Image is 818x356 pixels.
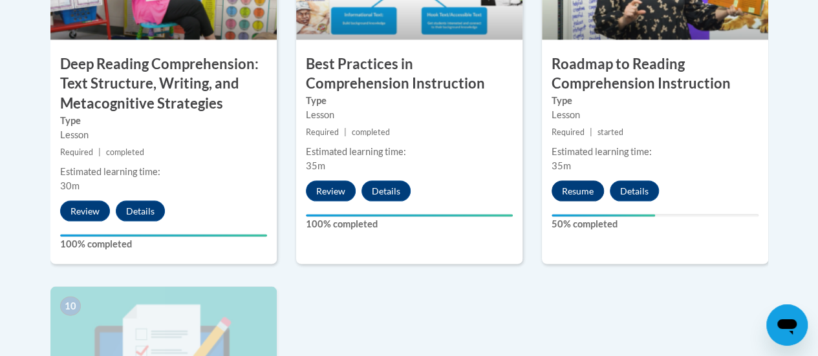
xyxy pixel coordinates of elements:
div: Estimated learning time: [60,165,267,179]
div: Estimated learning time: [552,145,759,159]
div: Your progress [306,215,513,217]
button: Details [610,181,659,202]
span: Required [306,127,339,137]
label: 100% completed [306,217,513,231]
button: Details [116,201,165,222]
span: | [590,127,592,137]
button: Review [306,181,356,202]
div: Estimated learning time: [306,145,513,159]
span: completed [352,127,390,137]
label: 100% completed [60,237,267,251]
div: Your progress [60,235,267,237]
iframe: Button to launch messaging window [766,304,808,346]
span: 35m [306,160,325,171]
label: Type [60,114,267,128]
button: Resume [552,181,604,202]
div: Your progress [552,215,655,217]
button: Review [60,201,110,222]
span: Required [60,147,93,157]
span: 35m [552,160,571,171]
span: 30m [60,180,80,191]
span: | [98,147,101,157]
div: Lesson [60,128,267,142]
span: completed [106,147,144,157]
button: Details [361,181,411,202]
label: Type [552,94,759,108]
label: 50% completed [552,217,759,231]
span: Required [552,127,585,137]
h3: Deep Reading Comprehension: Text Structure, Writing, and Metacognitive Strategies [50,54,277,114]
div: Lesson [552,108,759,122]
div: Lesson [306,108,513,122]
h3: Best Practices in Comprehension Instruction [296,54,522,94]
span: started [597,127,623,137]
label: Type [306,94,513,108]
span: 10 [60,297,81,316]
span: | [344,127,347,137]
h3: Roadmap to Reading Comprehension Instruction [542,54,768,94]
